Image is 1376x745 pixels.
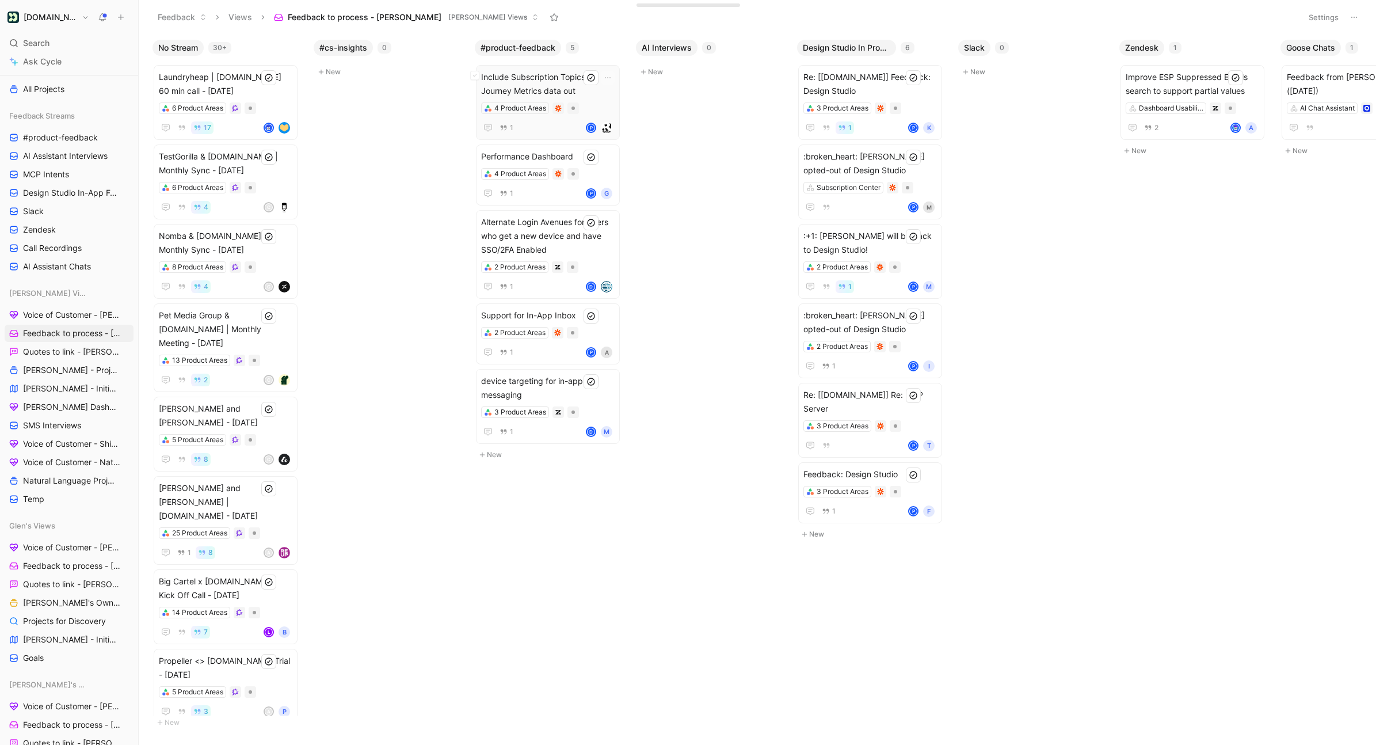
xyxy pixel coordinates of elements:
[154,65,298,140] a: Laundryheap | [DOMAIN_NAME] 60 min call - [DATE]6 Product Areas17avatarlogo
[1169,42,1181,54] div: 1
[148,35,309,735] div: No Stream30+New
[494,327,546,339] div: 2 Product Areas
[208,42,231,54] div: 30+
[5,129,134,146] a: #product-feedback
[1154,124,1158,131] span: 2
[1120,65,1264,140] a: Improve ESP Suppressed Emails search to support partial valuesDashboard Usability Improvements an...
[601,426,612,438] div: M
[909,507,917,515] div: P
[1280,40,1341,56] button: Goose Chats
[798,224,942,299] a: :+1: [PERSON_NAME] will be back to Design Studio!2 Product Areas1PM
[5,594,134,611] a: [PERSON_NAME]'s Owned Projects
[208,549,213,556] span: 8
[279,547,290,558] img: logo
[475,40,561,56] button: #product-feedback
[9,110,75,121] span: Feedback Streams
[154,303,298,392] a: Pet Media Group & [DOMAIN_NAME] | Monthly Meeting - [DATE]13 Product Areas2Clogo
[481,42,555,54] span: #product-feedback
[265,376,273,384] div: C
[172,182,223,193] div: 6 Product Areas
[309,35,470,85] div: #cs-insights0New
[481,309,615,322] span: Support for In-App Inbox
[923,122,935,134] div: K
[191,121,214,134] button: 17
[636,65,788,79] button: New
[159,150,292,177] span: TestGorilla & [DOMAIN_NAME] | Monthly Sync - [DATE]
[836,280,854,293] button: 1
[191,280,211,293] button: 4
[817,341,868,352] div: 2 Product Areas
[1139,102,1203,114] div: Dashboard Usability Improvements and Design System
[5,613,134,630] a: Projects for Discovery
[5,343,134,360] a: Quotes to link - [PERSON_NAME]
[23,206,44,217] span: Slack
[154,145,298,219] a: TestGorilla & [DOMAIN_NAME] | Monthly Sync - [DATE]6 Product Areas4Clogo
[5,284,134,508] div: [PERSON_NAME] ViewsVoice of Customer - [PERSON_NAME]Feedback to process - [PERSON_NAME]Quotes to ...
[5,306,134,324] a: Voice of Customer - [PERSON_NAME]
[23,261,91,272] span: AI Assistant Chats
[642,42,692,54] span: AI Interviews
[154,224,298,299] a: Nomba & [DOMAIN_NAME] | Monthly Sync - [DATE]8 Product Areas4Clogo
[154,569,298,644] a: Big Cartel x [DOMAIN_NAME] - Kick Off Call - [DATE]14 Product Areas7LB
[5,166,134,183] a: MCP Intents
[191,453,211,466] button: 8
[494,261,546,273] div: 2 Product Areas
[1303,9,1344,25] button: Settings
[476,65,620,140] a: Include Subscription Topics in Journey Metrics data out4 Product Areas1Plogo
[792,35,954,547] div: Design Studio In Product Feedback6New
[172,607,227,618] div: 14 Product Areas
[923,360,935,372] div: I
[5,649,134,667] a: Goals
[204,456,208,463] span: 8
[5,380,134,397] a: [PERSON_NAME] - Initiatives
[159,70,292,98] span: Laundryheap | [DOMAIN_NAME] 60 min call - [DATE]
[601,347,612,358] div: A
[797,40,896,56] button: Design Studio In Product Feedback
[587,283,595,291] div: D
[23,328,121,339] span: Feedback to process - [PERSON_NAME]
[803,467,937,481] span: Feedback: Design Studio
[5,9,92,25] button: Customer.io[DOMAIN_NAME]
[476,210,620,299] a: Alternate Login Avenues for Users who get a new device and have SSO/2FA Enabled2 Product Areas1Dlogo
[958,65,1110,79] button: New
[159,309,292,350] span: Pet Media Group & [DOMAIN_NAME] | Monthly Meeting - [DATE]
[378,42,391,54] div: 0
[909,124,917,132] div: P
[587,189,595,197] div: P
[819,360,838,372] button: 1
[5,698,134,715] a: Voice of Customer - [PERSON_NAME]
[817,420,868,432] div: 3 Product Areas
[5,258,134,275] a: AI Assistant Chats
[279,281,290,292] img: logo
[159,402,292,429] span: [PERSON_NAME] and [PERSON_NAME] - [DATE]
[5,240,134,257] a: Call Recordings
[265,549,273,557] div: A
[510,283,513,290] span: 1
[153,716,304,729] button: New
[798,65,942,140] a: Re: [[DOMAIN_NAME]] Feedback: Design Studio3 Product Areas1PK
[191,201,211,214] button: 4
[154,397,298,472] a: [PERSON_NAME] and [PERSON_NAME] - [DATE]5 Product Areas8Clogo
[481,70,615,98] span: Include Subscription Topics in Journey Metrics data out
[964,42,985,54] span: Slack
[23,36,49,50] span: Search
[476,145,620,206] a: Performance Dashboard4 Product Areas1PG
[172,102,223,114] div: 6 Product Areas
[817,102,868,114] div: 3 Product Areas
[159,481,292,523] span: [PERSON_NAME] and [PERSON_NAME] | [DOMAIN_NAME] - [DATE]
[154,649,298,724] a: Propeller <> [DOMAIN_NAME] Trial - [DATE]5 Product Areas3AP
[153,40,204,56] button: No Stream
[5,557,134,575] a: Feedback to process - [PERSON_NAME]
[319,42,367,54] span: #cs-insights
[566,42,579,54] div: 5
[476,369,620,444] a: device targeting for in-app messaging3 Product Areas1DM
[636,40,697,56] button: AI Interviews
[510,349,513,356] span: 1
[5,221,134,238] a: Zendesk
[223,9,257,26] button: Views
[204,124,211,131] span: 17
[1245,122,1257,134] div: A
[497,121,516,134] button: 1
[1286,42,1335,54] span: Goose Chats
[476,303,620,364] a: Support for In-App Inbox2 Product Areas1PA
